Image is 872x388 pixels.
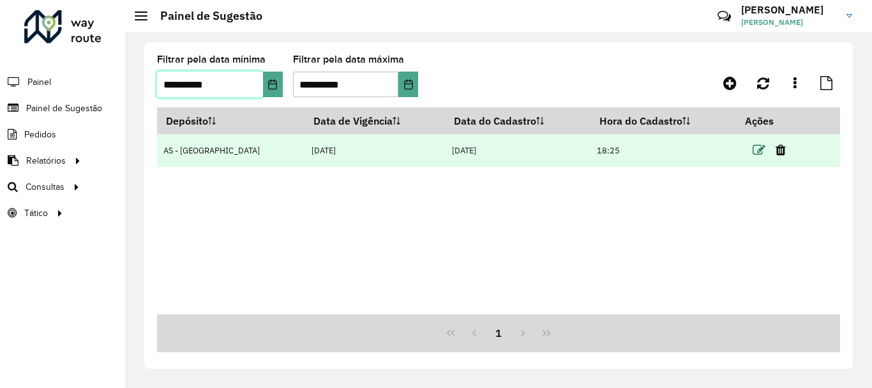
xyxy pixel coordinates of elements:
th: Data de Vigência [304,107,445,134]
th: Depósito [157,107,304,134]
th: Data do Cadastro [446,107,590,134]
span: Painel [27,75,51,89]
td: 18:25 [590,134,737,167]
button: Choose Date [398,72,418,97]
h3: [PERSON_NAME] [741,4,837,16]
button: 1 [486,321,511,345]
th: Hora do Cadastro [590,107,737,134]
span: Tático [24,206,48,220]
span: Consultas [26,180,64,194]
h2: Painel de Sugestão [147,9,262,23]
span: Painel de Sugestão [26,102,102,115]
td: AS - [GEOGRAPHIC_DATA] [157,134,304,167]
a: Contato Rápido [710,3,738,30]
th: Ações [736,107,813,134]
span: Relatórios [26,154,66,167]
td: [DATE] [446,134,590,167]
label: Filtrar pela data máxima [293,52,404,67]
a: Excluir [776,141,786,159]
a: Editar [753,141,765,159]
button: Choose Date [263,72,283,97]
span: Pedidos [24,128,56,141]
td: [DATE] [304,134,445,167]
span: [PERSON_NAME] [741,17,837,28]
label: Filtrar pela data mínima [157,52,266,67]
